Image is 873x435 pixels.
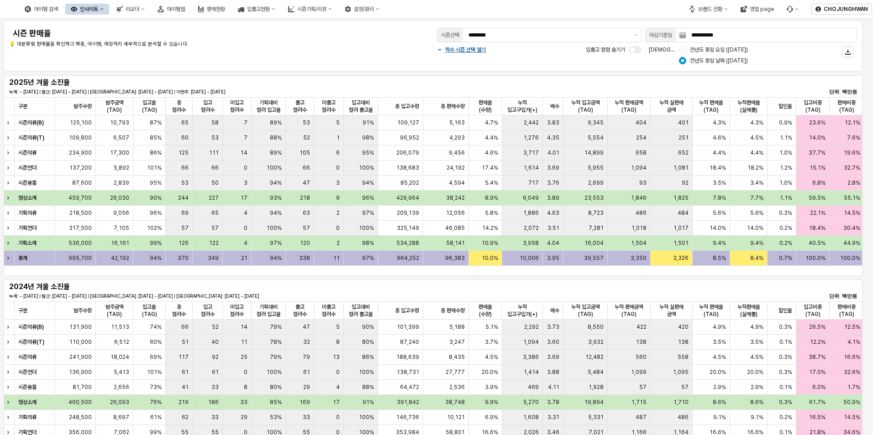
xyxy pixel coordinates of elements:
span: 100% [359,224,374,232]
div: 마감기준일 [649,31,672,40]
span: 652 [678,149,689,156]
div: Expand row [4,320,16,334]
span: 59.5% [809,194,826,202]
span: 누적 판매금액(TAG) [611,303,647,318]
span: 5,163 [449,119,465,126]
span: 46,085 [445,224,465,232]
span: 2,442 [524,119,539,126]
div: 아이템맵 [167,6,185,12]
span: 0.3% [779,209,792,217]
span: 100% [267,164,282,171]
span: 17,300 [110,149,129,156]
h5: 2025년 겨울 소진율 [9,78,151,87]
span: 총 입고수량 [395,307,419,314]
span: 기획대비 컬러 입고율 [255,99,282,114]
span: 1,017 [673,224,689,232]
span: 5.6% [750,209,763,217]
div: 브랜드 전환 [684,4,733,15]
span: 할인율 [778,307,792,314]
span: 93% [270,194,282,202]
span: 87% [150,119,162,126]
span: 3 [244,179,247,186]
span: 10,793 [110,119,129,126]
span: 85% [150,134,162,141]
span: 65 [211,209,219,217]
span: 7.8% [713,194,726,202]
button: 설정/관리 [339,4,385,15]
button: 리오더 [111,4,150,15]
span: 37.7% [809,149,826,156]
span: 3.89 [547,194,559,202]
span: 3.76 [547,179,559,186]
span: 658 [636,149,647,156]
span: 누적 입고구입가(+) [506,303,539,318]
div: 인사이트 [80,6,98,12]
span: 1.2% [780,164,792,171]
span: 53 [303,119,310,126]
span: 5.6% [713,209,726,217]
span: 101% [147,164,162,171]
span: 4 [244,209,247,217]
span: 7 [244,134,247,141]
span: 2,072 [524,224,539,232]
button: 인사이트 [65,4,109,15]
span: 89% [270,119,282,126]
span: 26,030 [110,194,129,202]
span: 66 [211,164,219,171]
span: 0 [244,224,247,232]
strong: 시즌의류 [18,150,37,156]
div: Expand row [4,251,16,265]
button: 판매현황 [192,4,231,15]
span: 5,955 [588,164,604,171]
span: 9,456 [449,149,465,156]
div: Expand row [4,130,16,145]
span: 102% [147,224,162,232]
span: 총 입고수량 [395,103,419,110]
div: Expand row [4,191,16,205]
span: 57 [303,224,310,232]
span: 227 [209,194,219,202]
div: 시즌기획/리뷰 [297,6,326,12]
span: 입고비중(TAG) [800,99,826,114]
strong: 정상소계 [18,195,37,201]
div: 설정/관리 [354,6,374,12]
span: 23,553 [584,194,604,202]
span: 429,964 [396,194,419,202]
span: 17.4% [482,164,498,171]
span: 0.9% [779,119,792,126]
div: Expand row [4,221,16,235]
span: 18.4% [710,164,726,171]
span: 69 [181,209,189,217]
span: 137,200 [69,164,92,171]
span: 5 [336,119,340,126]
span: 할인율 [778,103,792,110]
span: 95% [362,149,374,156]
span: 5,892 [114,164,129,171]
span: 8.9% [485,194,498,202]
span: 404 [636,119,647,126]
button: 짝수 시즌 선택 열기 [437,46,486,53]
span: 미출고 컬러수 [318,303,340,318]
span: 109,127 [397,119,419,126]
strong: 시즌용품 [18,180,37,186]
span: 7.6% [847,134,860,141]
span: 8,723 [588,209,604,217]
span: 누적 판매금액(TAG) [611,99,647,114]
div: 영업 page [735,4,779,15]
span: 7 [244,119,247,126]
span: 발주수량 [74,103,92,110]
span: 미입고 컬러수 [226,99,247,114]
span: 판매율(수량) [473,303,498,318]
div: 영업 page [750,6,774,12]
span: 90% [150,194,162,202]
span: 2 [337,209,340,217]
span: 53 [181,179,189,186]
span: 24,192 [447,164,465,171]
span: 486 [636,209,647,217]
span: 1,276 [524,134,539,141]
span: 7,281 [589,224,604,232]
span: 총 판매수량 [441,307,465,314]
